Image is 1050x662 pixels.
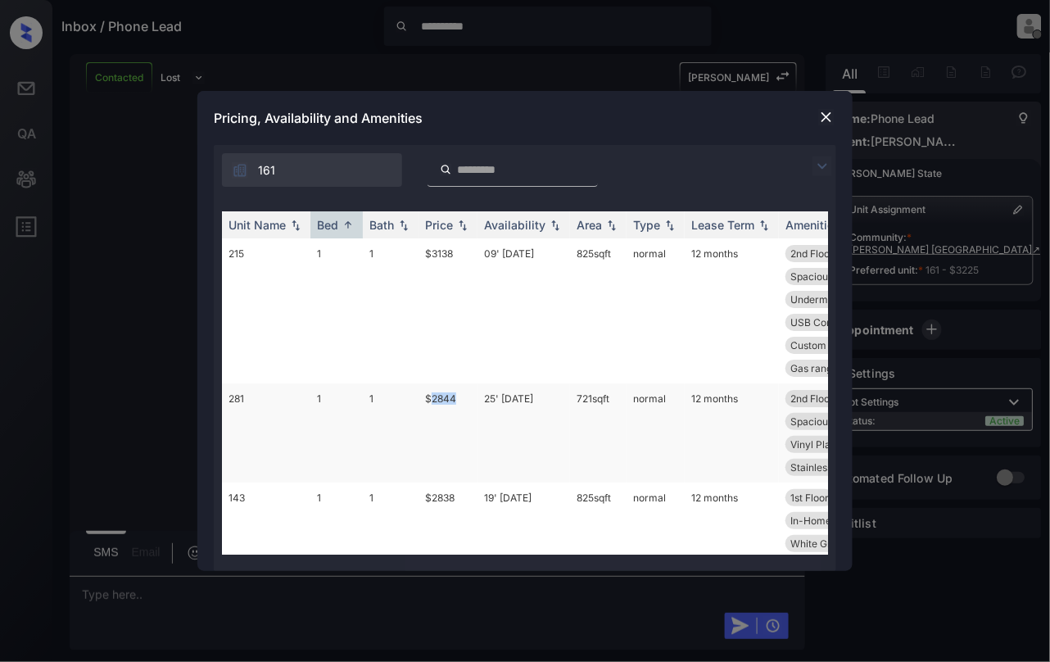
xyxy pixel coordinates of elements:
td: 1 [310,483,363,582]
div: Pricing, Availability and Amenities [197,91,853,145]
div: Type [633,218,660,232]
span: In-Home Washer ... [790,515,879,527]
div: Bed [317,218,338,232]
span: Undermount Sink [790,293,871,306]
span: 161 [258,161,275,179]
span: Stainless Steel... [790,461,866,474]
td: 1 [363,483,419,582]
img: sorting [287,220,304,231]
div: Area [577,218,602,232]
td: 12 months [685,383,779,483]
td: 12 months [685,238,779,383]
span: 2nd Floor [790,392,834,405]
td: normal [627,383,685,483]
div: Bath [369,218,394,232]
td: 1 [363,238,419,383]
td: $2838 [419,483,477,582]
td: 825 sqft [570,238,627,383]
td: 1 [310,238,363,383]
span: White Granite C... [790,537,871,550]
td: normal [627,238,685,383]
span: USB Compatible ... [790,316,876,329]
td: $2844 [419,383,477,483]
td: 1 [363,383,419,483]
span: Spacious Closet [790,415,865,428]
td: 143 [222,483,310,582]
td: 215 [222,238,310,383]
img: icon-zuma [812,156,832,176]
img: close [818,109,835,125]
span: 1st Floor [790,492,829,504]
img: sorting [662,220,678,231]
td: 721 sqft [570,383,627,483]
span: Vinyl Plank - R... [790,438,866,451]
span: Spacious Closet [790,270,865,283]
div: Availability [484,218,545,232]
img: sorting [756,220,772,231]
td: 281 [222,383,310,483]
td: 1 [310,383,363,483]
img: icon-zuma [232,162,248,179]
img: sorting [340,219,356,231]
img: sorting [604,220,620,231]
td: 12 months [685,483,779,582]
img: sorting [455,220,471,231]
div: Amenities [785,218,840,232]
div: Lease Term [691,218,754,232]
td: 25' [DATE] [477,383,570,483]
td: $3138 [419,238,477,383]
span: Custom Closet [790,339,858,351]
img: icon-zuma [440,162,452,177]
div: Price [425,218,453,232]
div: Unit Name [229,218,286,232]
span: Gas range [790,362,838,374]
td: normal [627,483,685,582]
img: sorting [396,220,412,231]
td: 19' [DATE] [477,483,570,582]
img: sorting [547,220,563,231]
span: 2nd Floor [790,247,834,260]
td: 825 sqft [570,483,627,582]
td: 09' [DATE] [477,238,570,383]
